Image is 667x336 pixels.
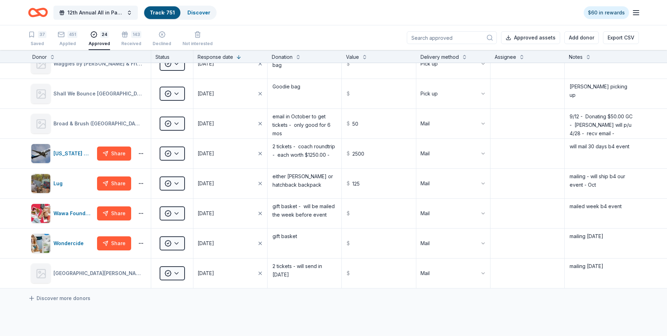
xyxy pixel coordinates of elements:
[565,139,638,168] textarea: will mail 30 days b4 event
[565,229,638,257] textarea: mailing [DATE]
[198,60,214,68] div: [DATE]
[268,50,341,78] textarea: bones and bits burlap gift bag
[31,234,50,253] img: Image for Wondercide
[31,144,94,163] button: Image for Alaska Airlines[US_STATE] Airlines
[564,31,599,44] button: Add donor
[28,28,46,50] button: 37Saved
[569,53,583,61] div: Notes
[193,49,267,79] button: [DATE]
[346,53,359,61] div: Value
[53,60,145,68] div: Waggies by [PERSON_NAME] & Friends ([GEOGRAPHIC_DATA])
[153,28,171,50] button: Declined
[31,174,50,193] img: Image for Lug
[58,41,77,46] div: Applied
[193,109,267,138] button: [DATE]
[421,53,459,61] div: Delivery method
[53,149,94,158] div: [US_STATE] Airlines
[53,6,138,20] button: 12th Annual All in Paddle Raffle
[89,37,110,43] div: Approved
[28,294,90,303] a: Discover more donors
[131,27,141,35] div: 143
[407,31,497,44] input: Search approved
[58,28,77,50] button: 451Applied
[121,37,141,43] div: Received
[565,199,638,228] textarea: mailed week b4 event
[495,53,516,61] div: Assignee
[182,28,213,50] button: Not interested
[268,80,341,108] textarea: Goodie bag
[603,31,639,44] button: Export CSV
[198,179,214,188] div: [DATE]
[89,28,110,50] button: 24Approved
[53,89,145,98] div: Shall We Bounce [GEOGRAPHIC_DATA] ([GEOGRAPHIC_DATA], [GEOGRAPHIC_DATA])
[31,174,94,193] button: Image for LugLug
[193,169,267,198] button: [DATE]
[53,119,145,128] div: Broad & Brush ([GEOGRAPHIC_DATA])
[193,199,267,228] button: [DATE]
[31,144,50,163] img: Image for Alaska Airlines
[268,259,341,287] textarea: 2 tickets - will send in [DATE]
[187,10,210,15] a: Discover
[565,110,638,138] textarea: 9/12 - Donating $50.00 GC - [PERSON_NAME] will p/u 4/28 - recv email - certificates are only good...
[198,149,214,158] div: [DATE]
[565,80,638,108] textarea: [PERSON_NAME] picking up
[68,8,124,17] span: 12th Annual All in Paddle Raffle
[53,239,86,248] div: Wondercide
[198,53,233,61] div: Response date
[193,139,267,168] button: [DATE]
[153,41,171,46] div: Declined
[268,139,341,168] textarea: 2 tickets - coach roundtrip - each worth $1250.00 -
[31,204,94,223] button: Image for Wawa FoundationWawa Foundation
[193,79,267,108] button: [DATE]
[143,6,217,20] button: Track· 751Discover
[584,6,629,19] a: $60 in rewards
[198,89,214,98] div: [DATE]
[97,206,131,220] button: Share
[268,199,341,228] textarea: gift basket - will be mailed the week before event
[501,31,560,44] button: Approved assets
[565,50,638,78] textarea: pick up in Oct
[38,31,46,38] div: 37
[565,259,638,287] textarea: mailing [DATE]
[150,10,175,15] a: Track· 751
[32,53,47,61] div: Donor
[565,169,638,198] textarea: mailing - will ship b4 our event - Oct
[97,236,131,250] button: Share
[198,269,214,278] div: [DATE]
[97,147,131,161] button: Share
[121,28,141,50] button: 143Received
[268,169,341,198] textarea: either [PERSON_NAME] or hatchback backpack
[198,119,214,128] div: [DATE]
[53,209,94,218] div: Wawa Foundation
[193,229,267,258] button: [DATE]
[31,204,50,223] img: Image for Wawa Foundation
[31,234,94,253] button: Image for WondercideWondercide
[68,31,77,38] div: 451
[193,259,267,288] button: [DATE]
[151,50,193,63] div: Status
[53,179,65,188] div: Lug
[53,269,145,278] div: [GEOGRAPHIC_DATA][PERSON_NAME] ([GEOGRAPHIC_DATA])
[198,239,214,248] div: [DATE]
[198,209,214,218] div: [DATE]
[97,176,131,191] button: Share
[182,41,213,46] div: Not interested
[272,53,293,61] div: Donation
[268,110,341,138] textarea: email in October to get tickets - only good for 6 mos
[28,4,48,21] a: Home
[100,27,109,35] div: 24
[268,229,341,257] textarea: gift basket
[28,41,46,46] div: Saved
